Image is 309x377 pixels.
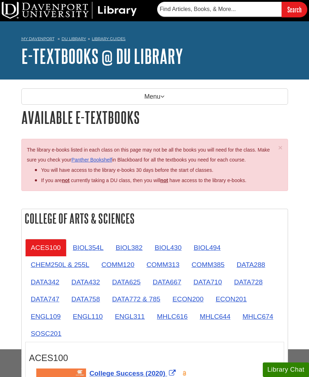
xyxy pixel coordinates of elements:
[62,36,86,41] a: DU Library
[41,167,213,173] span: You will have access to the library e-books 30 days before the start of classes.
[151,308,193,325] a: MHLC616
[25,273,65,291] a: DATA342
[96,256,140,273] a: COMM120
[21,45,183,67] a: E-Textbooks @ DU Library
[278,143,282,152] span: ×
[25,325,67,342] a: SOSC201
[25,239,66,256] a: ACES100
[278,144,282,151] button: Close
[228,273,268,291] a: DATA728
[29,353,280,363] h3: ACES100
[147,273,187,291] a: DATA667
[90,370,165,377] span: College Success (2020)
[66,290,106,308] a: DATA758
[2,2,137,19] img: DU Library
[21,108,288,126] h1: Available E-Textbooks
[21,88,288,105] p: Menu
[92,36,126,41] a: Library Guides
[66,273,106,291] a: DATA432
[282,2,307,17] input: Search
[67,308,108,325] a: ENGL110
[62,177,70,183] strong: not
[25,256,95,273] a: CHEM250L & 255L
[106,273,146,291] a: DATA625
[160,177,168,183] u: not
[71,157,112,163] a: Panther Bookshelf
[167,290,209,308] a: ECON200
[157,2,282,17] input: Find Articles, Books, & More...
[263,362,309,377] button: Library Chat
[182,371,187,376] img: Open Access
[149,239,187,256] a: BIOL430
[188,239,227,256] a: BIOL494
[109,308,150,325] a: ENGL311
[25,290,65,308] a: DATA747
[27,147,270,163] span: The library e-books listed in each class on this page may not be all the books you will need for ...
[157,2,307,17] form: Searches DU Library's articles, books, and more
[67,239,109,256] a: BIOL354L
[106,290,166,308] a: DATA772 & 785
[231,256,271,273] a: DATA288
[186,256,230,273] a: COMM385
[25,308,66,325] a: ENGL109
[21,36,54,42] a: My Davenport
[22,209,288,228] h2: College of Arts & Sciences
[141,256,185,273] a: COMM313
[90,370,178,377] a: Link opens in new window
[110,239,148,256] a: BIOL382
[210,290,252,308] a: ECON201
[21,34,288,45] nav: breadcrumb
[188,273,228,291] a: DATA710
[194,308,236,325] a: MHLC644
[41,177,246,183] span: If you are currently taking a DU class, then you will have access to the library e-books.
[237,308,279,325] a: MHLC674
